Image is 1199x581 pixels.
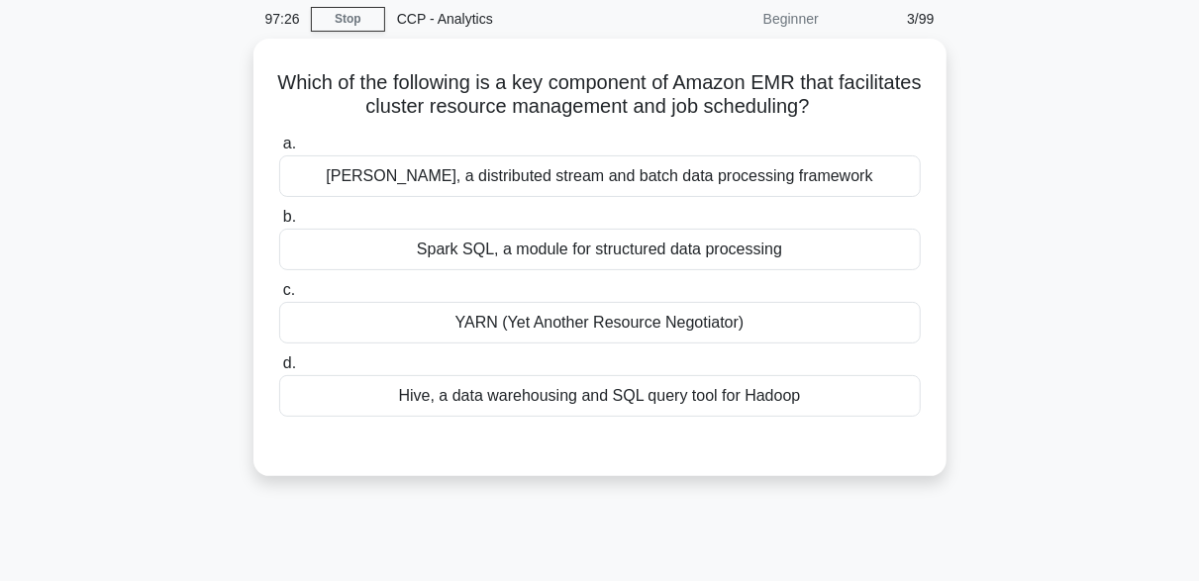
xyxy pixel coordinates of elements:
span: a. [283,135,296,151]
h5: Which of the following is a key component of Amazon EMR that facilitates cluster resource managem... [277,70,923,120]
span: c. [283,281,295,298]
div: Hive, a data warehousing and SQL query tool for Hadoop [279,375,921,417]
span: b. [283,208,296,225]
div: Spark SQL, a module for structured data processing [279,229,921,270]
a: Stop [311,7,385,32]
div: YARN (Yet Another Resource Negotiator) [279,302,921,343]
span: d. [283,354,296,371]
div: [PERSON_NAME], a distributed stream and batch data processing framework [279,155,921,197]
